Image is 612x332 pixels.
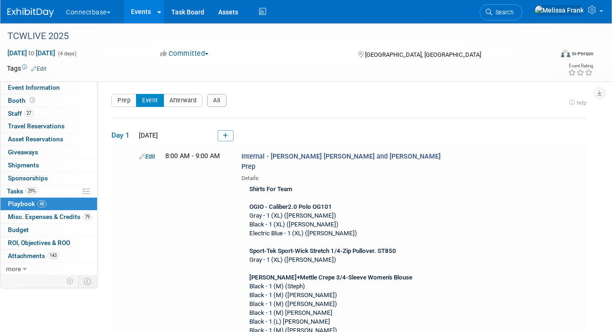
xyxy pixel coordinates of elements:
b: OGIO - Caliber2.0 Polo OG101 [249,203,332,210]
a: Attachments143 [0,250,97,262]
span: 29% [26,187,38,194]
a: Edit [139,153,155,160]
span: 8:00 AM - 9:00 AM [165,152,220,160]
span: ROI, Objectives & ROO [8,239,70,246]
a: Shipments [0,159,97,172]
div: Event Format [508,48,594,62]
a: ROI, Objectives & ROO [0,237,97,249]
span: Playbook [8,200,46,207]
button: All [207,94,227,107]
span: Staff [8,110,33,117]
span: Shipments [8,161,39,169]
span: Asset Reservations [8,135,63,143]
span: [GEOGRAPHIC_DATA], [GEOGRAPHIC_DATA] [365,51,481,58]
span: to [27,49,36,57]
button: Afterward [163,94,203,107]
b: [PERSON_NAME]+Mettle Crepe 3/4-Sleeve Women's Blouse [249,274,412,281]
span: 48 [37,200,46,207]
a: Booth [0,94,97,107]
a: Edit [31,66,46,72]
a: Event Information [0,81,97,94]
div: Event Rating [568,64,593,68]
b: Shirts For Team [249,186,293,193]
span: Giveaways [8,148,38,156]
a: Misc. Expenses & Credits79 [0,211,97,223]
a: Playbook48 [0,198,97,210]
button: Event [136,94,164,107]
div: In-Person [572,50,593,57]
img: ExhibitDay [7,8,54,17]
button: Prep [111,94,137,107]
a: Tasks29% [0,185,97,198]
div: TCWLIVE 2025 [4,28,543,45]
td: Tags [7,64,46,73]
span: help [577,100,586,106]
button: Committed [157,49,212,59]
span: Tasks [7,187,38,195]
span: Day 1 [111,130,135,140]
a: more [0,263,97,275]
span: Attachments [8,252,59,259]
a: Asset Reservations [0,133,97,146]
span: 27 [24,110,33,117]
span: 143 [47,252,59,259]
a: Sponsorships [0,172,97,185]
a: Giveaways [0,146,97,159]
span: Booth [8,97,37,104]
span: Sponsorships [8,174,48,182]
span: Search [492,9,514,16]
a: Staff27 [0,107,97,120]
img: Format-Inperson.png [561,50,570,57]
a: Budget [0,224,97,236]
span: Event Information [8,84,60,91]
span: Booth not reserved yet [28,97,37,104]
a: Travel Reservations [0,120,97,133]
span: Travel Reservations [8,122,65,130]
span: [DATE] [DATE] [7,49,56,57]
td: Toggle Event Tabs [78,275,98,287]
div: Details: [241,172,456,182]
a: Search [480,4,522,20]
td: Personalize Event Tab Strip [62,275,78,287]
span: 79 [83,213,92,220]
img: Melissa Frank [534,5,584,15]
span: Budget [8,226,29,233]
span: (4 days) [57,51,77,57]
span: [DATE] [136,132,158,139]
b: Sport-Tek Sport-Wick Stretch 1/4-Zip Pullover. ST850 [249,247,396,254]
span: Internal - [PERSON_NAME] [PERSON_NAME] and [PERSON_NAME] Prep [241,153,441,170]
span: more [6,265,21,272]
span: Misc. Expenses & Credits [8,213,92,220]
